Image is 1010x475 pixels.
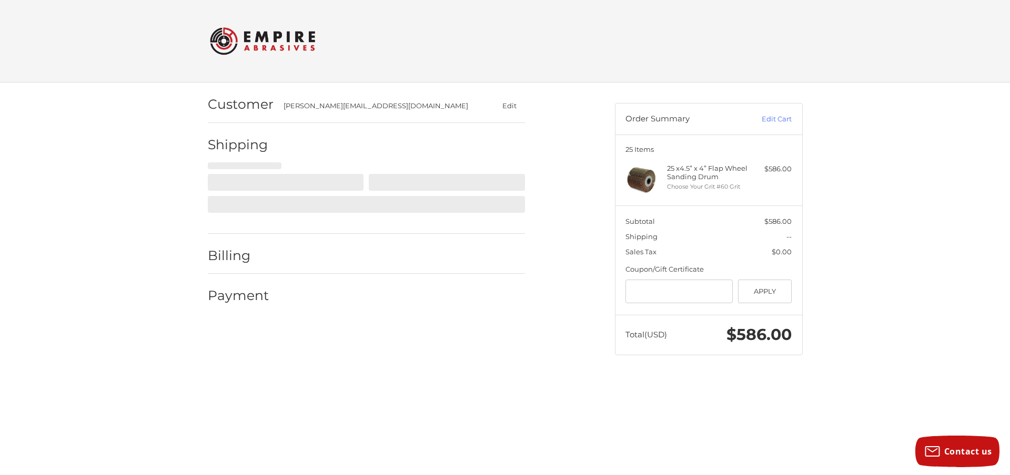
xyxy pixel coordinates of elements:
button: Apply [738,280,792,303]
span: -- [786,232,792,241]
h2: Shipping [208,137,269,153]
h3: 25 Items [625,145,792,153]
h2: Payment [208,287,269,304]
button: Contact us [915,436,999,467]
span: $0.00 [772,247,792,256]
span: $586.00 [764,217,792,225]
span: $586.00 [726,325,792,344]
div: Coupon/Gift Certificate [625,264,792,275]
li: Choose Your Grit #60 Grit [667,182,748,191]
a: Edit Cart [739,114,792,125]
button: Edit [494,98,525,113]
div: $586.00 [750,164,792,174]
span: Contact us [944,446,992,457]
span: Shipping [625,232,658,241]
h2: Customer [208,96,274,112]
h2: Billing [208,247,269,264]
span: Subtotal [625,217,655,225]
div: [PERSON_NAME][EMAIL_ADDRESS][DOMAIN_NAME] [284,101,474,111]
h3: Order Summary [625,114,739,125]
h4: 25 x 4.5” x 4” Flap Wheel Sanding Drum [667,164,748,181]
span: Sales Tax [625,247,656,256]
img: Empire Abrasives [210,20,315,61]
input: Gift Certificate or Coupon Code [625,280,733,303]
span: Total (USD) [625,329,667,339]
